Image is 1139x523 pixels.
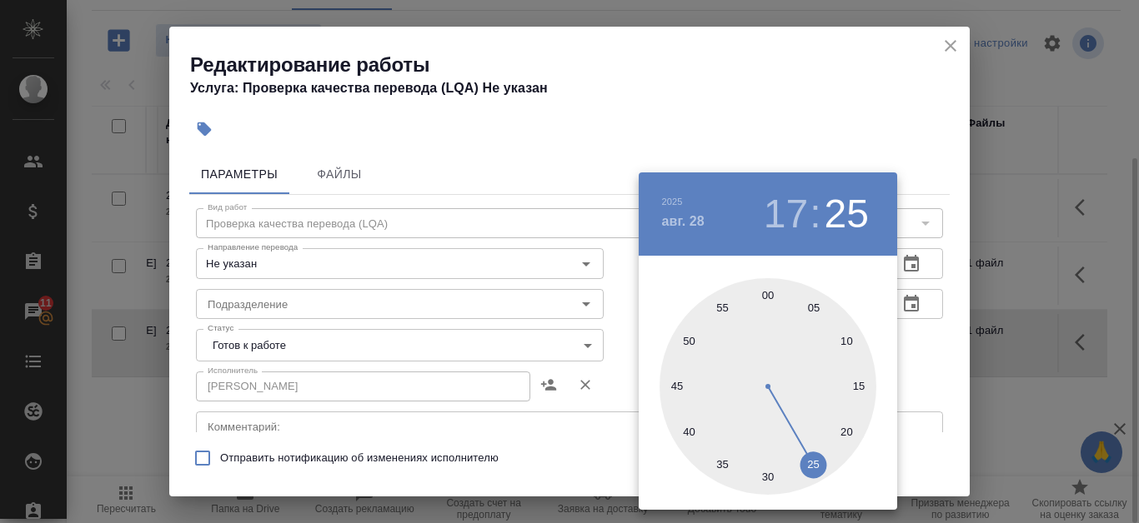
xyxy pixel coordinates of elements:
[662,212,705,232] button: авг. 28
[810,191,820,237] h3: :
[825,191,869,237] button: 25
[662,197,683,207] button: 2025
[764,191,808,237] button: 17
